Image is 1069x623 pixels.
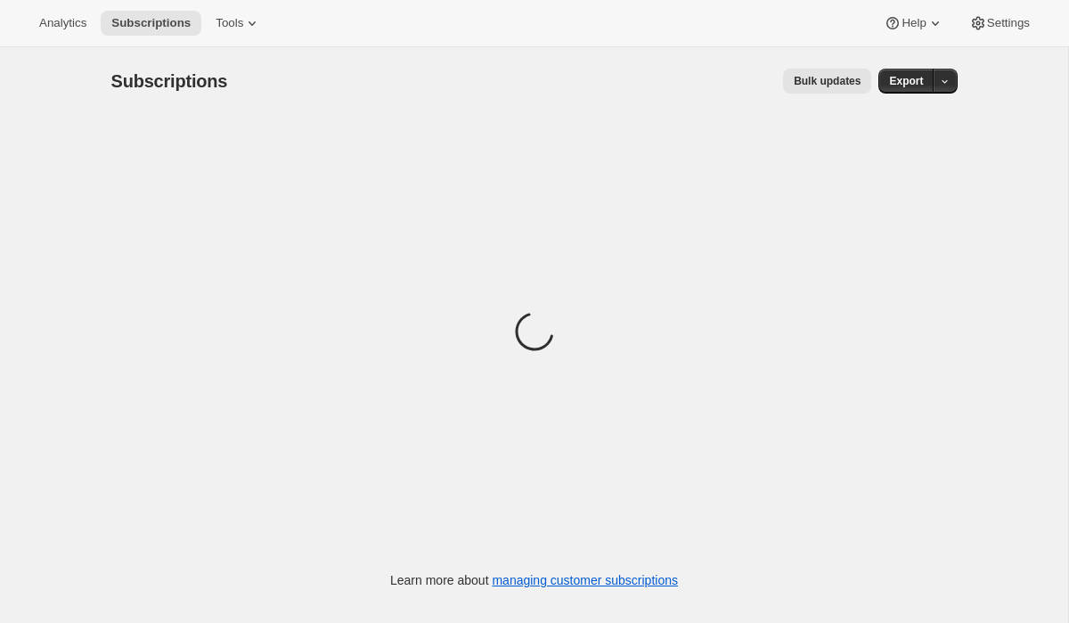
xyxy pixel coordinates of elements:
[29,11,97,36] button: Analytics
[101,11,201,36] button: Subscriptions
[783,69,871,94] button: Bulk updates
[111,16,191,30] span: Subscriptions
[873,11,954,36] button: Help
[959,11,1040,36] button: Settings
[889,74,923,88] span: Export
[111,71,228,91] span: Subscriptions
[987,16,1030,30] span: Settings
[878,69,934,94] button: Export
[492,573,678,587] a: managing customer subscriptions
[902,16,926,30] span: Help
[794,74,861,88] span: Bulk updates
[216,16,243,30] span: Tools
[205,11,272,36] button: Tools
[390,571,678,589] p: Learn more about
[39,16,86,30] span: Analytics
